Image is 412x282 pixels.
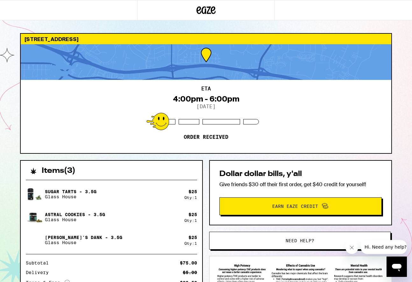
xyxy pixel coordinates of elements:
img: Hank's Dank - 3.5g [26,231,44,249]
div: $5.00 [183,270,197,275]
div: $ 25 [188,235,197,240]
h2: ETA [201,86,211,91]
p: Give friends $30 off their first order, get $40 credit for yourself! [219,181,382,188]
div: [STREET_ADDRESS] [21,34,391,44]
button: Need help? [209,232,391,250]
div: $ 25 [188,212,197,217]
img: Sugar Tarts - 3.5g [26,185,44,203]
img: Astral Cookies - 3.5g [26,208,44,226]
iframe: Message from company [361,240,407,254]
p: [PERSON_NAME]'s Dank - 3.5g [45,235,122,240]
span: Earn Eaze Credit [272,204,318,208]
p: Sugar Tarts - 3.5g [45,189,96,194]
iframe: Close message [345,241,358,254]
p: [DATE] [196,103,216,109]
div: Qty: 1 [184,218,197,222]
h2: Items ( 3 ) [42,167,75,175]
div: Delivery [26,270,53,275]
div: $75.00 [180,261,197,265]
p: Glass House [45,217,105,222]
div: Qty: 1 [184,195,197,200]
p: Glass House [45,240,122,245]
div: 4:00pm - 6:00pm [173,95,239,103]
button: Earn Eaze Credit [219,197,382,215]
div: Qty: 1 [184,241,197,245]
p: Order received [184,134,228,140]
h2: Dollar dollar bills, y'all [219,170,382,178]
span: Need help? [286,238,314,243]
p: Astral Cookies - 3.5g [45,212,105,217]
div: $ 25 [188,189,197,194]
iframe: Button to launch messaging window [387,257,407,277]
div: Subtotal [26,261,53,265]
p: Glass House [45,194,96,199]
